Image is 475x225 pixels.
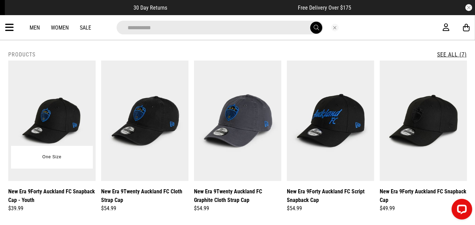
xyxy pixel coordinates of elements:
[331,24,339,31] button: Close search
[37,151,67,163] button: One Size
[133,4,167,11] span: 30 Day Returns
[8,61,96,181] img: New Era 9forty Auckland Fc Snapback Cap - Youth in Black
[101,61,188,181] img: New Era 9twenty Auckland Fc Cloth Strap Cap in Black
[30,24,40,31] a: Men
[181,4,284,11] iframe: Customer reviews powered by Trustpilot
[298,4,351,11] span: Free Delivery Over $175
[8,187,96,204] a: New Era 9Forty Auckland FC Snapback Cap - Youth
[8,204,96,213] div: $39.99
[101,204,188,213] div: $54.99
[380,204,467,213] div: $49.99
[287,204,374,213] div: $54.99
[437,51,467,58] a: See All (7)
[194,187,281,204] a: New Era 9Twenty Auckland FC Graphite Cloth Strap Cap
[51,24,69,31] a: Women
[287,61,374,181] img: New Era 9forty Auckland Fc Script Snapback Cap in Multi
[8,51,35,58] h2: Products
[380,61,467,181] img: New Era 9forty Auckland Fc Snapback Cap in Black
[194,204,281,213] div: $54.99
[380,187,467,204] a: New Era 9Forty Auckland FC Snapback Cap
[194,61,281,181] img: New Era 9twenty Auckland Fc Graphite Cloth Strap Cap in Grey
[446,196,475,225] iframe: LiveChat chat widget
[287,187,374,204] a: New Era 9Forty Auckland FC Script Snapback Cap
[101,187,188,204] a: New Era 9Twenty Auckland FC Cloth Strap Cap
[80,24,91,31] a: Sale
